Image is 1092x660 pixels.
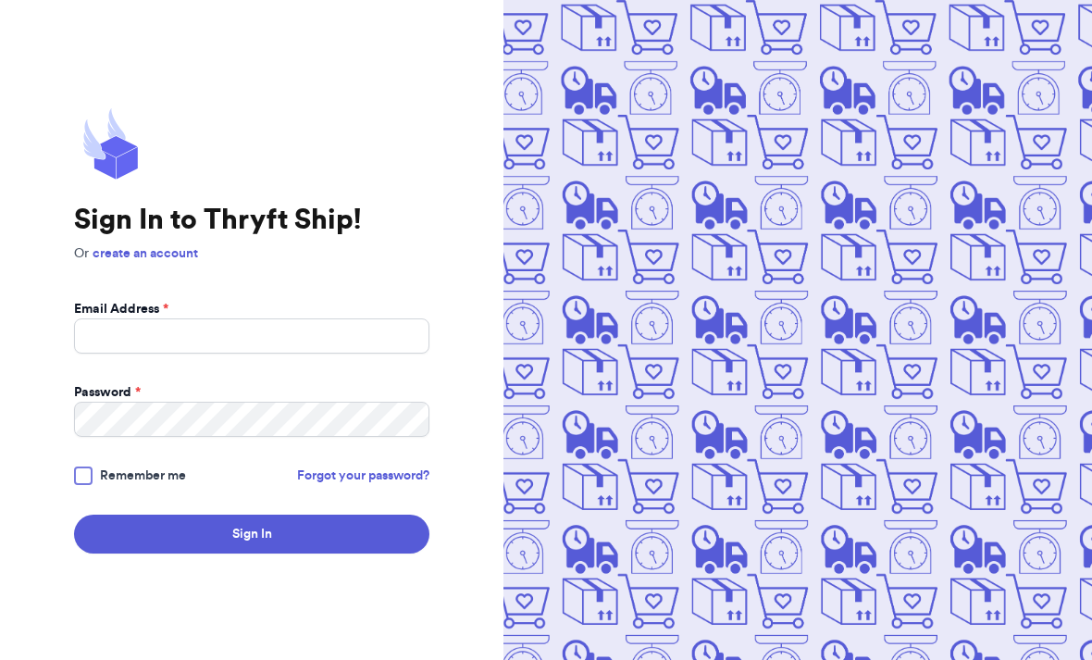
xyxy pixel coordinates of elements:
[74,300,168,318] label: Email Address
[74,515,429,554] button: Sign In
[297,467,429,485] a: Forgot your password?
[74,204,429,237] h1: Sign In to Thryft Ship!
[74,244,429,263] p: Or
[100,467,186,485] span: Remember me
[74,383,141,402] label: Password
[93,247,198,260] a: create an account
